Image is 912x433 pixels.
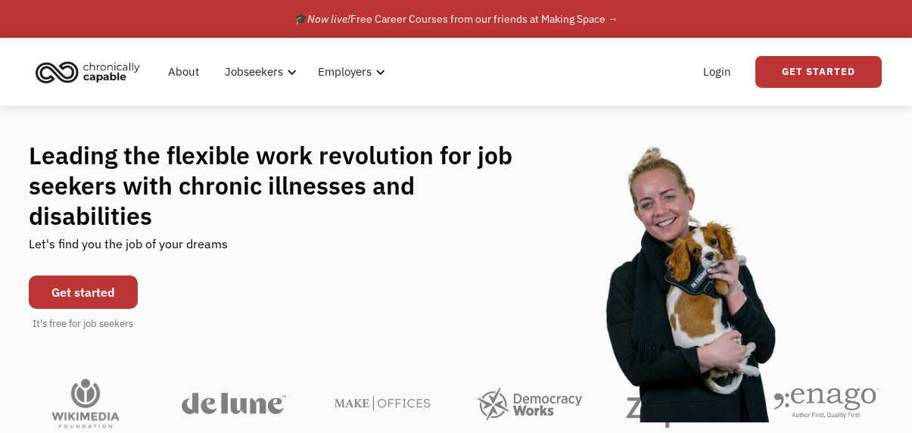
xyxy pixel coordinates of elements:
[29,140,542,231] h1: Leading the flexible work revolution for job seekers with chronic illnesses and disabilities
[29,276,138,309] a: Get started
[694,48,740,96] a: Login
[31,55,145,89] img: Chronically Capable logo
[216,48,301,96] div: Jobseekers
[307,12,350,26] em: Now live!
[318,63,372,81] div: Employers
[294,10,618,28] div: 🎓 Free Career Courses from our friends at Making Space →
[33,316,133,332] div: It's free for job seekers
[31,55,151,89] a: home
[159,48,208,96] a: About
[225,63,283,81] div: Jobseekers
[755,56,882,88] a: Get Started
[309,48,390,96] div: Employers
[29,231,228,268] div: Let's find you the job of your dreams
